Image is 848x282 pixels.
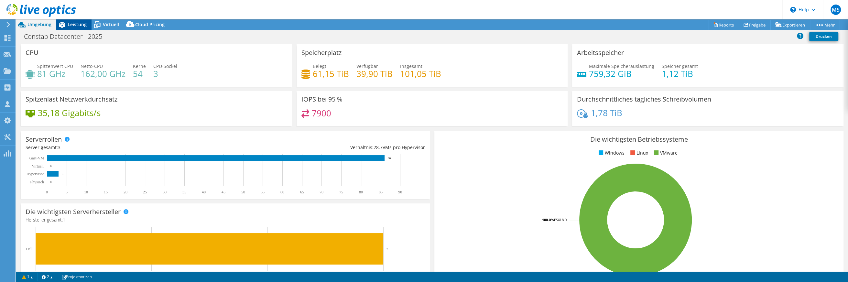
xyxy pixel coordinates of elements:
text: 0 [50,165,52,168]
text: Physisch [30,180,44,184]
h4: 3 [153,70,177,77]
text: 60 [280,190,284,194]
text: Gast-VM [29,156,44,160]
span: Maximale Speicherauslastung [589,63,654,69]
text: Virtuell [32,164,44,168]
h3: IOPS bei 95 % [301,96,342,103]
text: 25 [143,190,147,194]
text: 80 [359,190,363,194]
h4: 162,00 GHz [81,70,125,77]
span: Cloud Pricing [135,21,165,27]
h4: 54 [133,70,146,77]
a: Exportieren [770,20,810,30]
a: Drucken [809,32,838,41]
text: 20 [124,190,127,194]
span: Umgebung [27,21,51,27]
text: 70 [320,190,323,194]
span: MS [831,5,841,15]
svg: \n [790,7,796,13]
li: Linux [629,149,648,157]
h4: 1,12 TiB [662,70,698,77]
span: Kerne [133,63,146,69]
li: Windows [597,149,625,157]
span: CPU-Sockel [153,63,177,69]
a: Projektnotizen [57,273,96,281]
li: VMware [652,149,678,157]
h3: Spitzenlast Netzwerkdurchsatz [26,96,117,103]
h4: 101,05 TiB [400,70,441,77]
text: 0 [46,190,48,194]
h1: Constab Datacenter - 2025 [21,33,112,40]
span: 28.7 [374,144,383,150]
text: 90 [398,190,402,194]
a: Reports [708,20,739,30]
text: 0 [50,180,52,184]
h4: 61,15 TiB [313,70,349,77]
text: 3 [62,172,63,176]
span: Virtuell [103,21,119,27]
span: Leistung [68,21,87,27]
text: 75 [339,190,343,194]
text: Dell [26,247,33,251]
text: 3 [386,247,388,251]
h3: Die wichtigsten Betriebssysteme [439,136,839,143]
h4: 35,18 Gigabits/s [38,109,101,116]
a: Mehr [810,20,840,30]
text: Hypervisor [27,172,44,176]
span: Insgesamt [400,63,422,69]
a: Freigabe [739,20,771,30]
span: Speicher gesamt [662,63,698,69]
h3: Serverrollen [26,136,62,143]
h3: Durchschnittliches tägliches Schreibvolumen [577,96,711,103]
h3: Die wichtigsten Serverhersteller [26,208,121,215]
div: Verhältnis: VMs pro Hypervisor [225,144,425,151]
span: 1 [63,217,65,223]
h4: 759,32 GiB [589,70,654,77]
text: 10 [84,190,88,194]
text: 86 [388,157,391,160]
text: 35 [182,190,186,194]
h3: Speicherplatz [301,49,342,56]
h4: 7900 [312,110,331,117]
tspan: ESXi 8.0 [554,217,567,222]
text: 5 [66,190,68,194]
span: Spitzenwert CPU [37,63,73,69]
a: 2 [37,273,57,281]
tspan: 100.0% [542,217,554,222]
span: Belegt [313,63,326,69]
a: 1 [17,273,38,281]
h4: 1,78 TiB [591,109,622,116]
h4: Hersteller gesamt: [26,216,425,223]
text: 50 [241,190,245,194]
text: 55 [261,190,265,194]
text: 30 [163,190,167,194]
h3: CPU [26,49,38,56]
h4: 39,90 TiB [356,70,393,77]
text: 85 [379,190,383,194]
span: Netto-CPU [81,63,103,69]
text: 45 [222,190,225,194]
text: 15 [104,190,108,194]
text: 40 [202,190,206,194]
text: 65 [300,190,304,194]
span: Verfügbar [356,63,378,69]
div: Server gesamt: [26,144,225,151]
span: 3 [58,144,60,150]
h3: Arbeitsspeicher [577,49,624,56]
h4: 81 GHz [37,70,73,77]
